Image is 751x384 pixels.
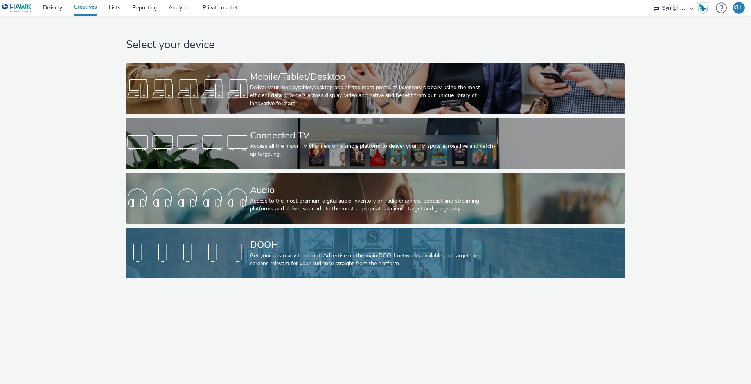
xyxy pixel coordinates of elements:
a: DOOHGet your ads ready to go out! Advertise on the main DOOH networks available and target the sc... [126,228,625,278]
div: Connected TV [250,129,498,142]
div: Access to the most premium digital audio inventory on radio channels, podcast and streaming platf... [250,197,498,213]
img: undefined Logo [2,3,32,13]
div: DOOH [250,238,498,252]
div: Deliver your mobile/tablet/desktop ads on the most premium inventory globally using the most effi... [250,84,498,108]
div: KHL [733,2,744,14]
div: Access all the major TV channels on a single platform to deliver your TV spots across live and ca... [250,142,498,158]
div: Audio [250,183,498,197]
h1: Select your device [126,38,625,52]
a: Hawk Academy [697,2,712,14]
div: Mobile/Tablet/Desktop [250,70,498,84]
a: Connected TVAccess all the major TV channels on a single platform to deliver your TV spots across... [126,118,625,169]
img: Hawk Academy [697,2,709,14]
div: Get your ads ready to go out! Advertise on the main DOOH networks available and target the screen... [250,252,498,268]
a: AudioAccess to the most premium digital audio inventory on radio channels, podcast and streaming ... [126,173,625,224]
a: Mobile/Tablet/DesktopDeliver your mobile/tablet/desktop ads on the most premium inventory globall... [126,63,625,114]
